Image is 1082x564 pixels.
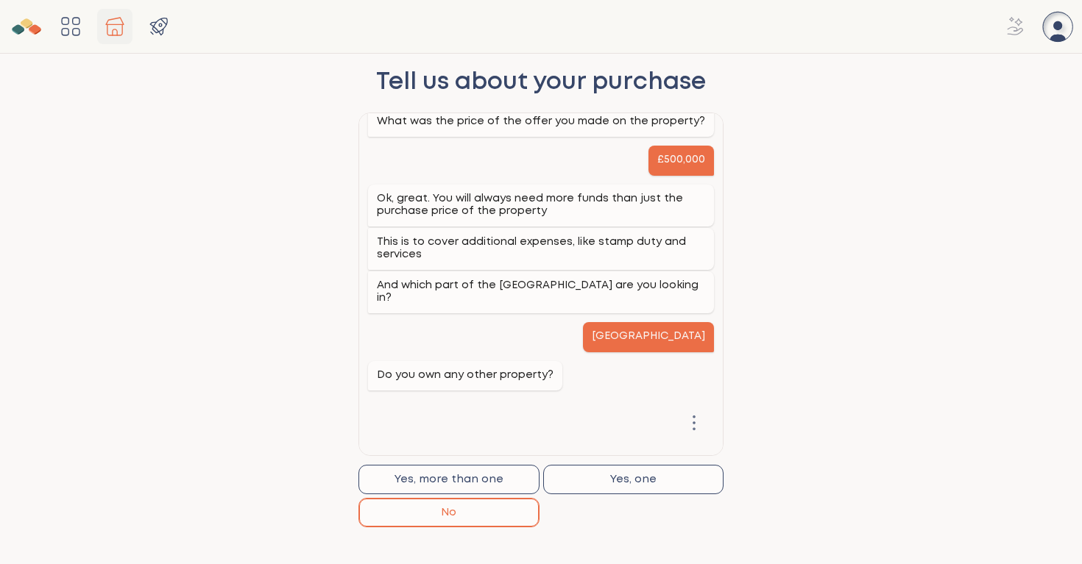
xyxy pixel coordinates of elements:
div: What was the price of the offer you made on the property? [368,107,714,138]
span: Properties [97,9,132,44]
span: Products [141,9,177,44]
h2: Tell us about your purchase [376,63,706,104]
div: Do you own any other property? [368,361,562,391]
div: And which part of the [GEOGRAPHIC_DATA] are you looking in? [368,271,714,313]
button: Yes, more than one [359,465,539,493]
span: Dashboard [53,9,88,44]
button: No [359,499,539,526]
span: Refer for £30 [998,9,1033,44]
div: £500,000 [648,146,714,176]
div: [GEOGRAPHIC_DATA] [583,322,714,352]
button: Yes, one [544,465,724,493]
div: This is to cover additional expenses, like stamp duty and services [368,228,714,270]
div: Ok, great. You will always need more funds than just the purchase price of the property [368,185,714,226]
